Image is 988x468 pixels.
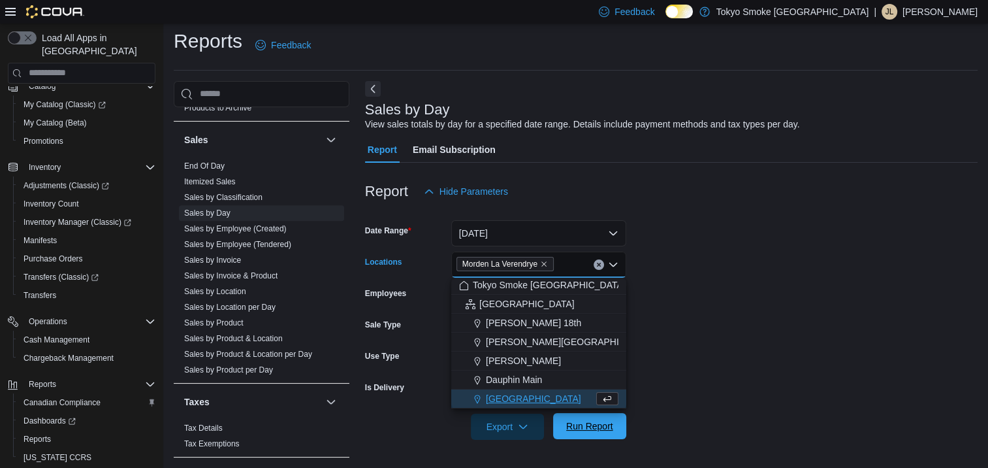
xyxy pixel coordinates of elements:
[184,193,263,202] a: Sales by Classification
[18,115,155,131] span: My Catalog (Beta)
[24,118,87,128] span: My Catalog (Beta)
[184,209,231,218] a: Sales by Day
[608,259,618,270] button: Close list of options
[451,333,626,352] button: [PERSON_NAME][GEOGRAPHIC_DATA]
[184,192,263,203] span: Sales by Classification
[18,350,155,366] span: Chargeback Management
[18,233,155,248] span: Manifests
[614,5,654,18] span: Feedback
[451,295,626,314] button: [GEOGRAPHIC_DATA]
[18,214,155,230] span: Inventory Manager (Classic)
[184,334,283,343] a: Sales by Product & Location
[3,158,161,176] button: Inventory
[184,177,236,186] a: Itemized Sales
[451,352,626,371] button: [PERSON_NAME]
[13,448,161,467] button: [US_STATE] CCRS
[323,132,339,148] button: Sales
[486,354,561,367] span: [PERSON_NAME]
[184,103,251,112] a: Products to Archive
[13,95,161,114] a: My Catalog (Classic)
[184,349,312,359] span: Sales by Product & Location per Day
[365,382,404,393] label: Is Delivery
[13,331,161,349] button: Cash Management
[13,132,161,150] button: Promotions
[24,180,109,191] span: Adjustments (Classic)
[250,32,316,58] a: Feedback
[471,414,544,440] button: Export
[24,159,155,175] span: Inventory
[18,288,155,303] span: Transfers
[184,103,251,113] span: Products to Archive
[184,256,241,265] a: Sales by Invoice
[184,365,273,375] a: Sales by Product per Day
[184,287,246,296] a: Sales by Location
[18,288,61,303] a: Transfers
[174,28,242,54] h1: Reports
[368,137,397,163] span: Report
[451,220,626,246] button: [DATE]
[18,178,155,193] span: Adjustments (Classic)
[365,118,800,131] div: View sales totals by day for a specified date range. Details include payment methods and tax type...
[486,335,656,348] span: [PERSON_NAME][GEOGRAPHIC_DATA]
[3,312,161,331] button: Operations
[174,420,349,457] div: Taxes
[18,269,155,285] span: Transfers (Classic)
[874,4,876,20] p: |
[184,224,287,233] a: Sales by Employee (Created)
[365,184,408,199] h3: Report
[365,351,399,361] label: Use Type
[24,416,76,426] span: Dashboards
[3,375,161,393] button: Reports
[29,379,56,390] span: Reports
[18,115,92,131] a: My Catalog (Beta)
[24,78,155,94] span: Catalog
[184,271,278,281] span: Sales by Invoice & Product
[24,314,155,329] span: Operations
[665,5,693,18] input: Dark Mode
[184,318,244,327] a: Sales by Product
[18,450,97,465] a: [US_STATE] CCRS
[24,235,57,246] span: Manifests
[24,199,79,209] span: Inventory Count
[184,318,244,328] span: Sales by Product
[18,450,155,465] span: Washington CCRS
[18,431,56,447] a: Reports
[3,77,161,95] button: Catalog
[184,395,210,409] h3: Taxes
[439,185,508,198] span: Hide Parameters
[13,412,161,430] a: Dashboards
[13,393,161,412] button: Canadian Compliance
[184,303,276,312] a: Sales by Location per Day
[18,97,155,112] span: My Catalog (Classic)
[24,353,114,363] span: Chargeback Management
[18,196,155,212] span: Inventory Count
[29,316,67,327] span: Operations
[184,286,246,297] span: Sales by Location
[13,430,161,448] button: Reports
[18,251,88,267] a: Purchase Orders
[184,161,225,171] span: End Of Day
[451,276,626,295] button: Tokyo Smoke [GEOGRAPHIC_DATA]
[18,133,69,149] a: Promotions
[553,413,626,439] button: Run Report
[13,268,161,286] a: Transfers (Classic)
[716,4,869,20] p: Tokyo Smoke [GEOGRAPHIC_DATA]
[24,290,56,301] span: Transfers
[29,162,61,173] span: Inventory
[18,196,84,212] a: Inventory Count
[540,260,548,268] button: Remove Morden La Verendrye from selection in this group
[18,214,136,230] a: Inventory Manager (Classic)
[184,439,240,449] span: Tax Exemptions
[24,376,61,392] button: Reports
[271,39,311,52] span: Feedback
[184,395,321,409] button: Taxes
[479,414,536,440] span: Export
[13,349,161,367] button: Chargeback Management
[885,4,894,20] span: JL
[902,4,978,20] p: [PERSON_NAME]
[419,178,513,205] button: Hide Parameters
[184,240,291,249] a: Sales by Employee (Tendered)
[24,376,155,392] span: Reports
[24,136,63,146] span: Promotions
